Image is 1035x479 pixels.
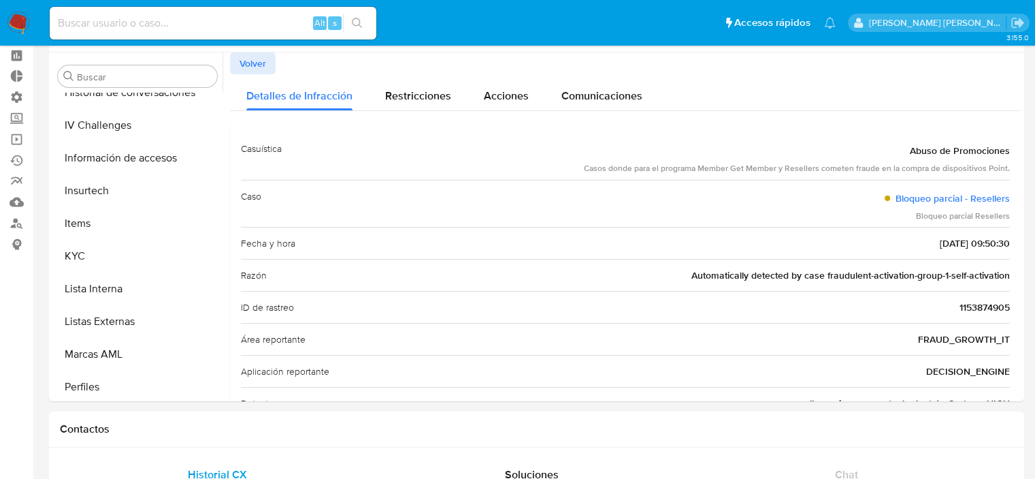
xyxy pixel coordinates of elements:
a: Notificaciones [824,17,836,29]
button: KYC [52,240,223,273]
button: Perfiles [52,371,223,403]
p: ailen.kot@mercadolibre.com [869,16,1006,29]
input: Buscar [77,71,212,83]
button: Historial de conversaciones [52,76,223,109]
button: IV Challenges [52,109,223,142]
button: Listas Externas [52,305,223,338]
h1: Contactos [60,422,1013,436]
span: Accesos rápidos [734,16,810,30]
span: Alt [314,16,325,29]
button: search-icon [343,14,371,33]
button: Insurtech [52,174,223,207]
button: Lista Interna [52,273,223,305]
span: 3.155.0 [1006,32,1028,43]
button: Información de accesos [52,142,223,174]
span: s [333,16,337,29]
button: Marcas AML [52,338,223,371]
button: Buscar [63,71,74,82]
button: Items [52,207,223,240]
a: Salir [1011,16,1025,30]
input: Buscar usuario o caso... [50,14,376,32]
